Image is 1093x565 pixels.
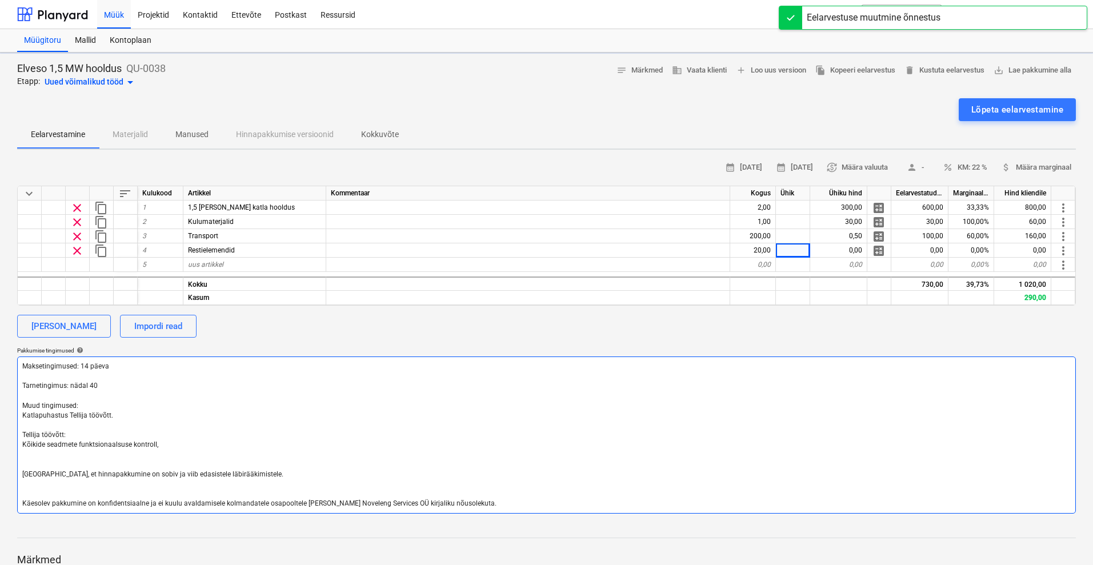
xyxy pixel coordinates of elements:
span: uus artikkel [188,261,223,269]
button: Loo uus versioon [731,62,811,79]
div: 2,00 [730,201,776,215]
div: Uued võimalikud tööd [45,75,137,89]
button: KM: 22 % [938,159,992,177]
div: 60,00 [994,215,1051,229]
div: 300,00 [810,201,867,215]
div: Marginaal, % [948,186,994,201]
div: 39,73% [948,277,994,291]
div: 600,00 [891,201,948,215]
div: 100,00 [891,229,948,243]
div: 0,00% [948,258,994,272]
div: 0,00 [891,243,948,258]
span: Eemalda rida [70,230,84,243]
span: Dubleeri rida [94,244,108,258]
span: Sorteeri read tabelis [118,187,132,201]
div: 0,00 [891,258,948,272]
span: Dubleeri rida [94,230,108,243]
button: Määra marginaal [996,159,1076,177]
span: Rohkem toiminguid [1056,201,1070,215]
span: Eemalda rida [70,244,84,258]
div: Mallid [68,29,103,52]
span: Halda rea detailset jaotust [872,215,886,229]
p: Manused [175,129,209,141]
span: delete [904,65,915,75]
span: Rohkem toiminguid [1056,215,1070,229]
div: Artikkel [183,186,326,201]
button: Märkmed [612,62,667,79]
span: 4 [142,246,146,254]
div: 0,00 [994,243,1051,258]
span: [DATE] [776,161,813,174]
button: [PERSON_NAME] [17,315,111,338]
span: - [902,161,929,174]
div: Eelarvestuse muutmine õnnestus [807,11,940,25]
button: Lae pakkumine alla [989,62,1076,79]
div: 0,00 [730,258,776,272]
div: 800,00 [994,201,1051,215]
button: Kustuta eelarvestus [900,62,989,79]
span: notes [616,65,627,75]
p: Eelarvestamine [31,129,85,141]
p: Elveso 1,5 MW hooldus [17,62,122,75]
span: Rohkem toiminguid [1056,244,1070,258]
span: attach_money [1001,162,1011,173]
span: 1 [142,203,146,211]
div: 30,00 [810,215,867,229]
div: Pakkumise tingimused [17,347,1076,354]
span: Halda rea detailset jaotust [872,230,886,243]
div: 0,00 [810,243,867,258]
span: currency_exchange [827,162,837,173]
p: QU-0038 [126,62,166,75]
textarea: Maksetingimused: 14 päeva Tarnetingimus: nädal 40 Muud tingimused: Katlapuhastus Tellija töövõtt.... [17,356,1076,514]
div: Kommentaar [326,186,730,201]
span: Dubleeri rida [94,201,108,215]
span: KM: 22 % [943,161,987,174]
div: 20,00 [730,243,776,258]
span: Eemalda rida [70,201,84,215]
span: Halda rea detailset jaotust [872,244,886,258]
button: Vaata klienti [667,62,731,79]
span: person [907,162,917,173]
div: 1 020,00 [994,277,1051,291]
span: [DATE] [725,161,762,174]
span: calendar_month [776,162,786,173]
span: 5 [142,261,146,269]
span: arrow_drop_down [123,75,137,89]
div: Ühiku hind [810,186,867,201]
button: - [897,159,934,177]
span: Rohkem toiminguid [1056,230,1070,243]
div: Kasum [183,291,326,305]
span: Rohkem toiminguid [1056,258,1070,272]
span: 1,5 MW Kohlbach katla hooldus [188,203,295,211]
div: 1,00 [730,215,776,229]
span: add [736,65,746,75]
a: Müügitoru [17,29,68,52]
a: Kontoplaan [103,29,158,52]
div: Ühik [776,186,810,201]
div: 200,00 [730,229,776,243]
span: Määra valuuta [827,161,888,174]
span: Transport [188,232,218,240]
span: Vaata klienti [672,64,727,77]
span: help [74,347,83,354]
span: Halda rea detailset jaotust [872,201,886,215]
span: Loo uus versioon [736,64,806,77]
span: 3 [142,232,146,240]
button: Lõpeta eelarvestamine [959,98,1076,121]
span: Määra marginaal [1001,161,1071,174]
span: Dubleeri rida [94,215,108,229]
div: 100,00% [948,215,994,229]
div: Impordi read [134,319,182,334]
button: Impordi read [120,315,197,338]
span: Kopeeri eelarvestus [815,64,895,77]
button: Kopeeri eelarvestus [811,62,900,79]
span: 2 [142,218,146,226]
p: Etapp: [17,75,40,89]
span: Lae pakkumine alla [994,64,1071,77]
div: Hind kliendile [994,186,1051,201]
span: calendar_month [725,162,735,173]
span: file_copy [815,65,826,75]
span: save_alt [994,65,1004,75]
